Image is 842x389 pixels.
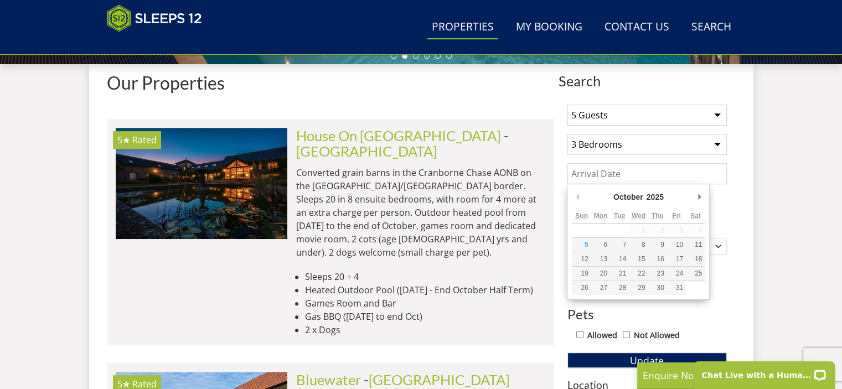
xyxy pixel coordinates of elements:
li: Games Room and Bar [305,297,545,310]
button: 6 [591,238,610,252]
button: 26 [572,281,591,295]
div: 2025 [645,189,665,205]
span: - [296,127,509,159]
li: Heated Outdoor Pool ([DATE] - End October Half Term) [305,283,545,297]
button: 27 [591,281,610,295]
iframe: Customer reviews powered by Trustpilot [101,39,218,48]
img: house-on-the-hill-large-holiday-home-accommodation-wiltshire-sleeps-16.original.jpg [116,128,287,238]
button: 8 [629,238,648,252]
button: 15 [629,252,648,266]
p: Enquire Now [643,368,809,382]
button: Update [567,352,727,368]
img: Sleeps 12 [107,4,202,32]
button: 31 [667,281,686,295]
span: Search [559,73,736,89]
h1: Our Properties [107,73,554,92]
button: 10 [667,238,686,252]
input: Arrival Date [567,163,727,184]
abbr: Tuesday [614,212,625,220]
a: House On [GEOGRAPHIC_DATA] [296,127,501,144]
a: 5★ Rated [116,128,287,238]
button: 28 [610,281,629,295]
button: 16 [648,252,667,266]
button: 18 [686,252,705,266]
button: 20 [591,267,610,281]
label: Not Allowed [634,329,680,341]
button: 19 [572,267,591,281]
a: Properties [427,15,498,40]
span: Update [630,354,664,367]
abbr: Saturday [690,212,701,220]
button: 12 [572,252,591,266]
button: 22 [629,267,648,281]
button: 17 [667,252,686,266]
button: Previous Month [572,189,583,205]
li: Sleeps 20 + 4 [305,270,545,283]
abbr: Thursday [652,212,664,220]
div: October [612,189,645,205]
span: House On The Hill has a 5 star rating under the Quality in Tourism Scheme [117,134,130,146]
button: 13 [591,252,610,266]
abbr: Monday [593,212,607,220]
a: Search [687,15,736,40]
label: Allowed [587,329,617,341]
a: Contact Us [600,15,674,40]
li: Gas BBQ ([DATE] to end Oct) [305,310,545,323]
button: 23 [648,267,667,281]
abbr: Wednesday [632,212,645,220]
button: 21 [610,267,629,281]
h3: Pets [567,307,727,321]
button: 7 [610,238,629,252]
a: My Booking [512,15,587,40]
button: 9 [648,238,667,252]
p: Converted grain barns in the Cranborne Chase AONB on the [GEOGRAPHIC_DATA]/[GEOGRAPHIC_DATA] bord... [296,166,545,259]
button: 24 [667,267,686,281]
a: Bluewater [296,371,361,388]
button: 25 [686,267,705,281]
abbr: Friday [672,212,680,220]
button: 29 [629,281,648,295]
button: Next Month [694,189,705,205]
a: [GEOGRAPHIC_DATA] [369,371,510,388]
button: 5 [572,238,591,252]
button: 11 [686,238,705,252]
abbr: Sunday [575,212,588,220]
button: 14 [610,252,629,266]
span: Rated [132,134,157,146]
span: - [364,371,510,388]
a: [GEOGRAPHIC_DATA] [296,143,437,159]
iframe: LiveChat chat widget [686,354,842,389]
button: 30 [648,281,667,295]
li: 2 x Dogs [305,323,545,336]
